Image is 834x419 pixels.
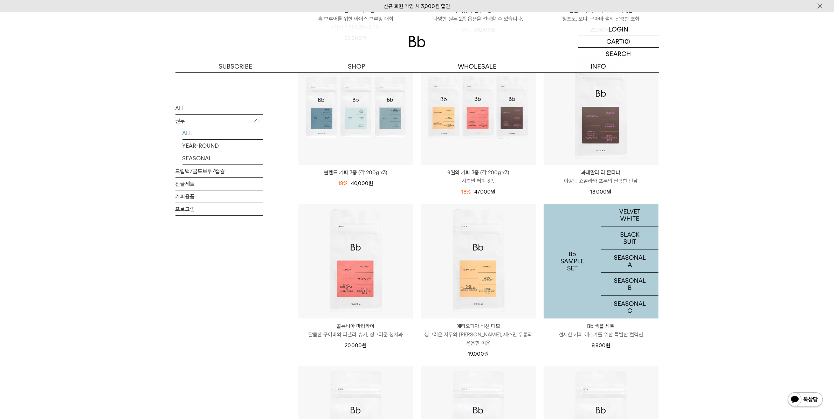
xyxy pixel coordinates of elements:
a: Bb 샘플 세트 섬세한 커피 애호가를 위한 특별한 컬렉션 [544,322,659,339]
a: 과테말라 라 몬타냐 아망드 쇼콜라와 프룬의 달콤한 만남 [544,168,659,185]
p: LOGIN [608,23,628,35]
p: SEARCH [606,48,631,60]
a: 콜롬비아 마라카이 달콤한 구아바와 파넬라 슈거, 싱그러운 청사과 [298,322,413,339]
a: SHOP [296,60,417,72]
img: 9월의 커피 3종 (각 200g x3) [421,50,536,165]
span: 9,900 [592,342,610,349]
span: 원 [606,342,610,349]
span: 18,000 [591,189,612,195]
a: CART (0) [578,35,659,48]
p: 싱그러운 자두와 [PERSON_NAME], 재스민 우롱의 은은한 여운 [421,330,536,347]
span: 20,000 [345,342,367,349]
div: 18% [461,188,471,196]
a: 에티오피아 비샨 디모 싱그러운 자두와 [PERSON_NAME], 재스민 우롱의 은은한 여운 [421,322,536,347]
span: 원 [369,180,373,187]
p: INFO [538,60,659,72]
span: 원 [491,189,495,195]
a: 선물세트 [175,177,263,190]
p: Bb 샘플 세트 [544,322,659,330]
span: 원 [362,342,367,349]
img: 에티오피아 비샨 디모 [421,204,536,319]
div: 18% [338,179,348,188]
span: 원 [484,351,489,357]
a: ALL [175,102,263,114]
span: 원 [607,189,612,195]
a: 커피용품 [175,190,263,202]
a: SEASONAL [182,152,263,164]
p: CART [607,35,623,47]
p: 과테말라 라 몬타냐 [544,168,659,177]
p: WHOLESALE [417,60,538,72]
img: 로고 [409,36,426,47]
span: 40,000 [351,180,373,187]
p: 9월의 커피 3종 (각 200g x3) [421,168,536,177]
a: 신규 회원 가입 시 3,000원 할인 [384,3,450,9]
img: 과테말라 라 몬타냐 [544,50,659,165]
a: 블렌드 커피 3종 (각 200g x3) [298,168,413,177]
span: 19,000 [468,351,489,357]
a: 9월의 커피 3종 (각 200g x3) 시즈널 커피 3종 [421,168,536,185]
a: 프로그램 [175,203,263,215]
a: 드립백/콜드브루/캡슐 [175,165,263,177]
p: 원두 [175,114,263,127]
p: 콜롬비아 마라카이 [298,322,413,330]
a: YEAR-ROUND [182,139,263,152]
img: 1000000330_add2_017.jpg [544,204,659,319]
a: ALL [182,127,263,139]
span: 47,000 [474,189,495,195]
a: LOGIN [578,23,659,35]
img: 블렌드 커피 3종 (각 200g x3) [298,50,413,165]
p: 섬세한 커피 애호가를 위한 특별한 컬렉션 [544,330,659,339]
img: 콜롬비아 마라카이 [298,204,413,319]
p: 에티오피아 비샨 디모 [421,322,536,330]
a: Bb 샘플 세트 [544,204,659,319]
p: 달콤한 구아바와 파넬라 슈거, 싱그러운 청사과 [298,330,413,339]
img: 카카오톡 채널 1:1 채팅 버튼 [787,392,823,408]
p: 아망드 쇼콜라와 프룬의 달콤한 만남 [544,177,659,185]
p: (0) [623,35,630,47]
p: 시즈널 커피 3종 [421,177,536,185]
a: SUBSCRIBE [175,60,296,72]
